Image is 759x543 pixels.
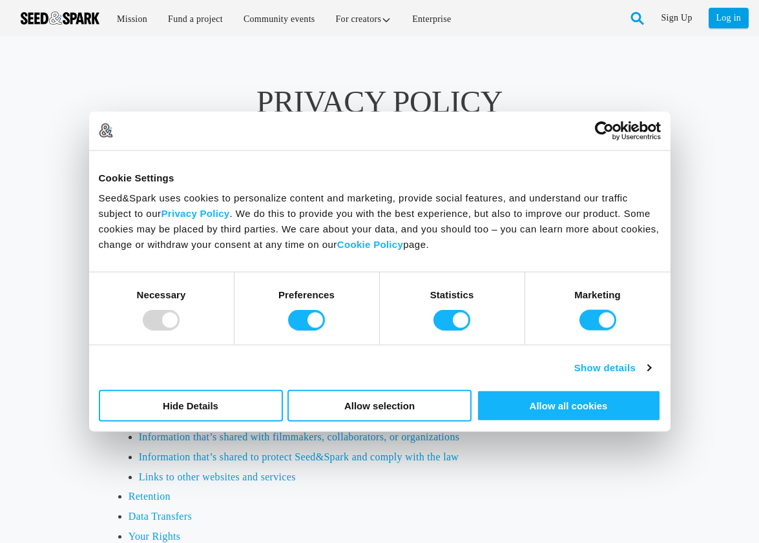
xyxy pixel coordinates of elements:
[99,123,113,138] img: logo
[139,451,459,462] a: Information that’s shared to protect Seed&Spark and comply with the law
[159,5,232,33] a: Fund a project
[574,289,621,300] strong: Marketing
[661,8,692,28] a: Sign Up
[129,491,171,502] a: Retention
[327,5,401,33] a: For creators
[129,531,181,542] a: Your Rights
[403,5,460,33] a: Enterprise
[99,190,661,252] div: Seed&Spark uses cookies to personalize content and marketing, provide social features, and unders...
[139,471,296,482] a: Links to other websites and services
[477,390,661,422] button: Allow all cookies
[137,289,186,300] strong: Necessary
[430,289,474,300] strong: Statistics
[287,390,472,422] button: Allow selection
[139,431,460,442] a: Information that’s shared with filmmakers, collaborators, or organizations
[99,170,661,185] div: Cookie Settings
[278,289,335,300] strong: Preferences
[709,8,749,28] a: Log in
[99,390,283,422] button: Hide Details
[118,83,641,121] h1: PRIVACY POLICY
[108,5,156,33] a: Mission
[574,360,651,375] a: Show details
[234,5,324,33] a: Community events
[129,511,192,522] a: Data Transfers
[548,121,661,140] a: Usercentrics Cookiebot - opens in a new window
[21,12,99,25] img: Seed amp; Spark
[161,208,230,219] a: Privacy Policy
[337,239,403,250] a: Cookie Policy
